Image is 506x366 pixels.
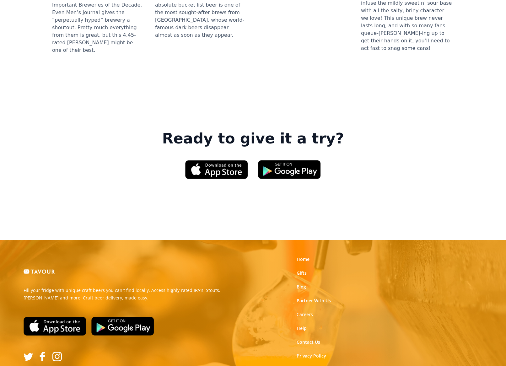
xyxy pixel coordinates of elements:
[24,287,248,302] p: Fill your fridge with unique craft beers you can't find locally. Access highly-rated IPA's, Stout...
[297,298,331,304] a: Partner With Us
[297,325,307,331] a: Help
[297,311,313,317] strong: Careers
[297,256,310,262] a: Home
[162,130,344,148] strong: Ready to give it a try?
[297,353,326,359] a: Privacy Policy
[297,339,320,345] a: Contact Us
[297,270,307,276] a: Gifts
[297,284,306,290] a: Blog
[297,311,313,318] a: Careers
